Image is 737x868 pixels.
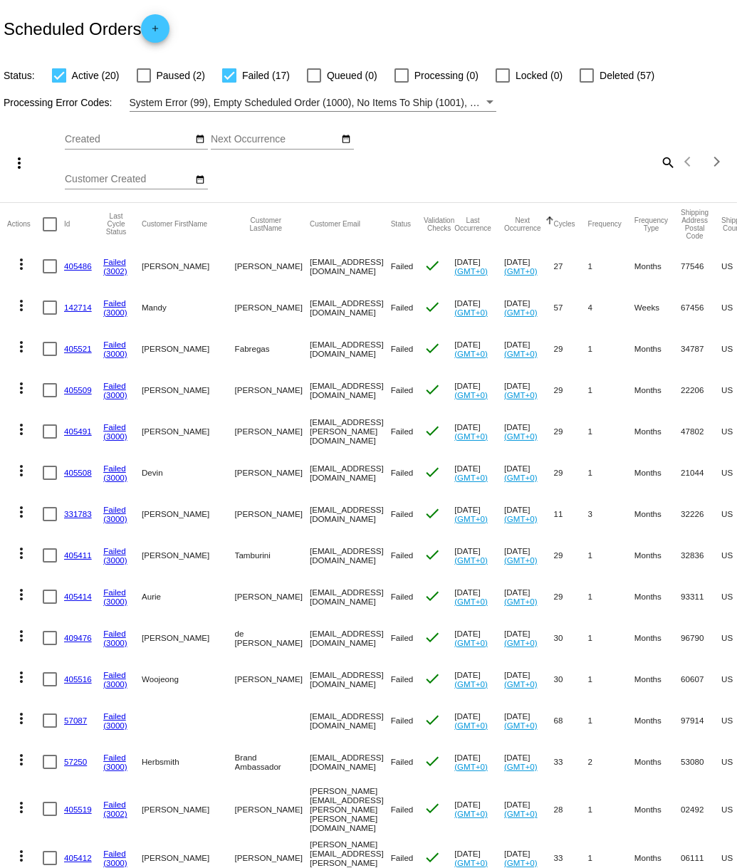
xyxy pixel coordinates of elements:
[235,452,310,493] mat-cell: [PERSON_NAME]
[103,597,127,606] a: (3000)
[424,257,441,274] mat-icon: check
[504,287,554,328] mat-cell: [DATE]
[504,659,554,700] mat-cell: [DATE]
[13,297,30,314] mat-icon: more_vert
[414,67,479,84] span: Processing (0)
[235,328,310,370] mat-cell: Fabregas
[310,659,391,700] mat-cell: [EMAIL_ADDRESS][DOMAIN_NAME]
[64,344,92,353] a: 405521
[391,261,414,271] span: Failed
[103,800,126,809] a: Failed
[454,390,488,399] a: (GMT+0)
[391,468,414,477] span: Failed
[424,381,441,398] mat-icon: check
[13,586,30,603] mat-icon: more_vert
[142,452,235,493] mat-cell: Devin
[103,464,126,473] a: Failed
[634,216,668,232] button: Change sorting for FrequencyType
[588,576,634,617] mat-cell: 1
[504,858,538,867] a: (GMT+0)
[103,555,127,565] a: (3000)
[424,849,441,866] mat-icon: check
[588,617,634,659] mat-cell: 1
[588,659,634,700] mat-cell: 1
[454,246,504,287] mat-cell: [DATE]
[310,370,391,411] mat-cell: [EMAIL_ADDRESS][DOMAIN_NAME]
[142,617,235,659] mat-cell: [PERSON_NAME]
[391,427,414,436] span: Failed
[681,783,721,836] mat-cell: 02492
[424,298,441,315] mat-icon: check
[424,753,441,770] mat-icon: check
[424,340,441,357] mat-icon: check
[341,134,351,145] mat-icon: date_range
[424,587,441,605] mat-icon: check
[634,328,681,370] mat-cell: Months
[64,220,70,229] button: Change sorting for Id
[103,762,127,771] a: (3000)
[588,535,634,576] mat-cell: 1
[142,220,207,229] button: Change sorting for CustomerFirstName
[310,535,391,576] mat-cell: [EMAIL_ADDRESS][DOMAIN_NAME]
[681,209,709,240] button: Change sorting for ShippingPostcode
[454,700,504,741] mat-cell: [DATE]
[681,246,721,287] mat-cell: 77546
[504,700,554,741] mat-cell: [DATE]
[424,629,441,646] mat-icon: check
[64,592,92,601] a: 405414
[391,344,414,353] span: Failed
[454,514,488,523] a: (GMT+0)
[235,493,310,535] mat-cell: [PERSON_NAME]
[64,550,92,560] a: 405411
[424,800,441,817] mat-icon: check
[13,847,30,864] mat-icon: more_vert
[634,287,681,328] mat-cell: Weeks
[13,503,30,521] mat-icon: more_vert
[103,212,129,236] button: Change sorting for LastProcessingCycleId
[64,674,92,684] a: 405516
[327,67,377,84] span: Queued (0)
[242,67,290,84] span: Failed (17)
[454,638,488,647] a: (GMT+0)
[103,753,126,762] a: Failed
[424,670,441,687] mat-icon: check
[454,287,504,328] mat-cell: [DATE]
[64,757,87,766] a: 57250
[681,328,721,370] mat-cell: 34787
[103,587,126,597] a: Failed
[310,287,391,328] mat-cell: [EMAIL_ADDRESS][DOMAIN_NAME]
[235,576,310,617] mat-cell: [PERSON_NAME]
[504,762,538,771] a: (GMT+0)
[391,674,414,684] span: Failed
[454,308,488,317] a: (GMT+0)
[554,220,575,229] button: Change sorting for Cycles
[681,741,721,783] mat-cell: 53080
[554,741,588,783] mat-cell: 33
[235,535,310,576] mat-cell: Tamburini
[391,220,411,229] button: Change sorting for Status
[634,411,681,452] mat-cell: Months
[634,452,681,493] mat-cell: Months
[681,659,721,700] mat-cell: 60607
[504,266,538,276] a: (GMT+0)
[142,246,235,287] mat-cell: [PERSON_NAME]
[681,493,721,535] mat-cell: 32226
[454,809,488,818] a: (GMT+0)
[681,617,721,659] mat-cell: 96790
[504,473,538,482] a: (GMT+0)
[7,203,43,246] mat-header-cell: Actions
[4,14,169,43] h2: Scheduled Orders
[454,432,488,441] a: (GMT+0)
[634,576,681,617] mat-cell: Months
[634,659,681,700] mat-cell: Months
[504,535,554,576] mat-cell: [DATE]
[64,716,87,725] a: 57087
[235,411,310,452] mat-cell: [PERSON_NAME]
[504,741,554,783] mat-cell: [DATE]
[142,535,235,576] mat-cell: [PERSON_NAME]
[103,390,127,399] a: (3000)
[504,555,538,565] a: (GMT+0)
[454,721,488,730] a: (GMT+0)
[424,422,441,439] mat-icon: check
[504,349,538,358] a: (GMT+0)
